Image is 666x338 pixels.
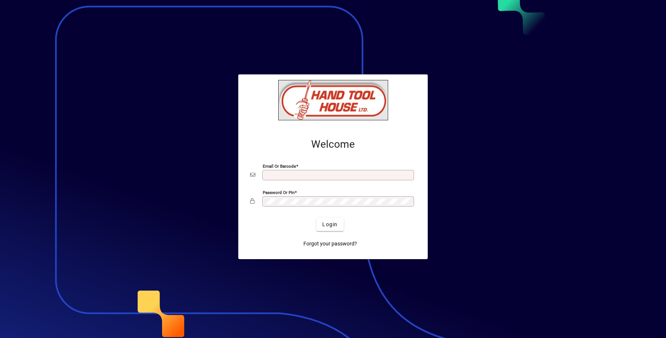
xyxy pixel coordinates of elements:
[303,240,357,248] span: Forgot your password?
[250,138,416,151] h2: Welcome
[300,237,360,250] a: Forgot your password?
[263,190,295,195] mat-label: Password or Pin
[322,221,337,228] span: Login
[316,218,343,231] button: Login
[263,164,296,169] mat-label: Email or Barcode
